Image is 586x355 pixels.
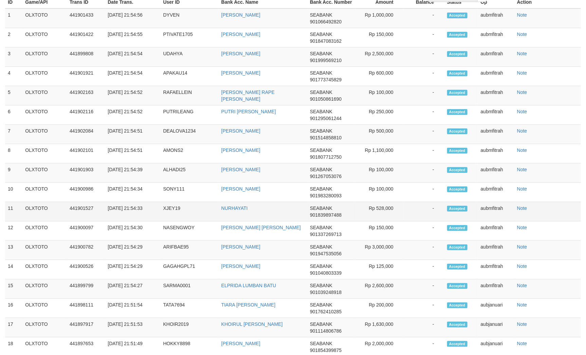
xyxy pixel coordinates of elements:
a: [PERSON_NAME] [221,70,260,76]
td: 441899808 [67,47,105,67]
td: GAGAHGPL71 [161,260,219,279]
span: SEABANK [310,244,332,250]
span: Accepted [447,148,468,154]
span: SEABANK [310,186,332,192]
span: 901114806786 [310,328,342,334]
span: Accepted [447,13,468,18]
td: - [404,47,444,67]
span: Accepted [447,302,468,308]
td: Rp 1,100,000 [356,144,404,163]
a: Note [517,263,527,269]
td: OLXTOTO [22,86,67,105]
td: 2 [5,28,22,47]
td: [DATE] 21:54:29 [105,260,160,279]
td: [DATE] 21:54:54 [105,67,160,86]
td: OLXTOTO [22,279,67,299]
span: SEABANK [310,90,332,95]
td: aubmfitrah [478,28,514,47]
td: 441899799 [67,279,105,299]
td: OLXTOTO [22,202,67,221]
span: Accepted [447,32,468,38]
a: Note [517,12,527,18]
a: [PERSON_NAME] [221,147,260,153]
a: Note [517,321,527,327]
td: [DATE] 21:54:30 [105,221,160,241]
td: Rp 2,500,000 [356,47,404,67]
span: 901839897488 [310,212,342,218]
td: aubmfitrah [478,144,514,163]
span: SEABANK [310,283,332,288]
td: Rp 2,600,000 [356,279,404,299]
td: SARMA0001 [161,279,219,299]
span: Accepted [447,90,468,96]
td: 441900526 [67,260,105,279]
td: OLXTOTO [22,67,67,86]
td: [DATE] 21:54:51 [105,125,160,144]
td: NASENGWOY [161,221,219,241]
td: 11 [5,202,22,221]
td: aubmfitrah [478,67,514,86]
td: aubmfitrah [478,125,514,144]
td: aubmfitrah [478,260,514,279]
td: [DATE] 21:54:55 [105,28,160,47]
td: OLXTOTO [22,183,67,202]
span: 901762410285 [310,309,342,314]
td: AMONS2 [161,144,219,163]
td: Rp 500,000 [356,125,404,144]
td: 441901903 [67,163,105,183]
a: KHOIRUL [PERSON_NAME] [221,321,283,327]
td: [DATE] 21:51:53 [105,318,160,337]
td: [DATE] 21:54:39 [105,163,160,183]
span: SEABANK [310,321,332,327]
a: [PERSON_NAME] [221,32,260,37]
td: - [404,318,444,337]
td: aubmfitrah [478,202,514,221]
td: OLXTOTO [22,125,67,144]
td: OLXTOTO [22,221,67,241]
td: OLXTOTO [22,28,67,47]
a: [PERSON_NAME] [221,167,260,172]
a: Note [517,51,527,56]
td: - [404,183,444,202]
td: 13 [5,241,22,260]
td: aubmfitrah [478,47,514,67]
td: - [404,105,444,125]
td: [DATE] 21:54:29 [105,241,160,260]
td: 4 [5,67,22,86]
td: Rp 125,000 [356,260,404,279]
td: Rp 250,000 [356,105,404,125]
td: 441900986 [67,183,105,202]
span: 901337269713 [310,232,342,237]
td: [DATE] 21:51:54 [105,299,160,318]
td: 441902163 [67,86,105,105]
td: PUTRILEANG [161,105,219,125]
td: Rp 100,000 [356,163,404,183]
td: 12 [5,221,22,241]
td: Rp 3,000,000 [356,241,404,260]
td: - [404,144,444,163]
td: DEALOVA1234 [161,125,219,144]
a: Note [517,32,527,37]
td: OLXTOTO [22,318,67,337]
span: Accepted [447,264,468,270]
td: 5 [5,86,22,105]
td: 1 [5,8,22,28]
td: TATA7694 [161,299,219,318]
td: - [404,241,444,260]
td: aubjanuari [478,318,514,337]
a: Note [517,205,527,211]
td: Rp 200,000 [356,299,404,318]
td: - [404,221,444,241]
span: 901066492820 [310,19,342,24]
a: [PERSON_NAME] [221,341,260,346]
td: 441902116 [67,105,105,125]
span: 901267053076 [310,174,342,179]
span: 901040803339 [310,270,342,276]
td: - [404,28,444,47]
span: Accepted [447,167,468,173]
td: Rp 1,630,000 [356,318,404,337]
a: [PERSON_NAME] [221,12,260,18]
span: Accepted [447,129,468,134]
td: OLXTOTO [22,8,67,28]
td: - [404,279,444,299]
